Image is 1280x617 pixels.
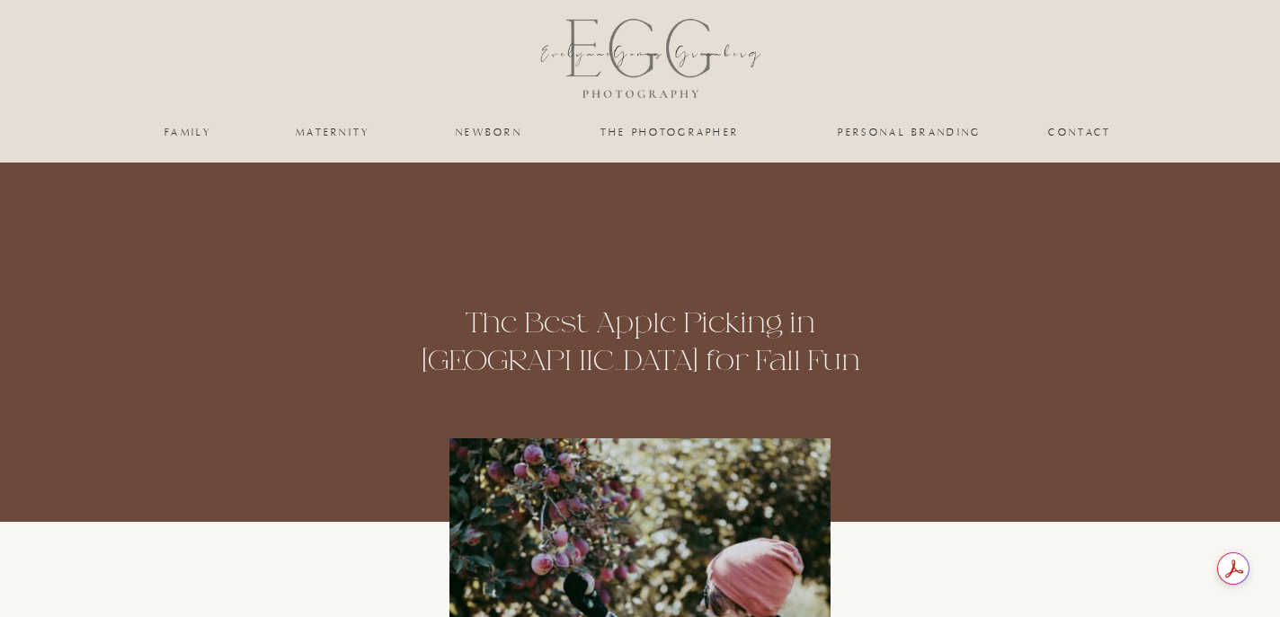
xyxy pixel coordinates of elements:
[1048,127,1112,137] a: Contact
[580,127,760,137] a: the photographer
[296,127,369,137] a: maternity
[836,127,983,137] a: personal branding
[152,127,225,137] a: family
[452,127,526,137] a: newborn
[371,304,909,380] h1: The Best Apple Picking in [GEOGRAPHIC_DATA] for Fall Fun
